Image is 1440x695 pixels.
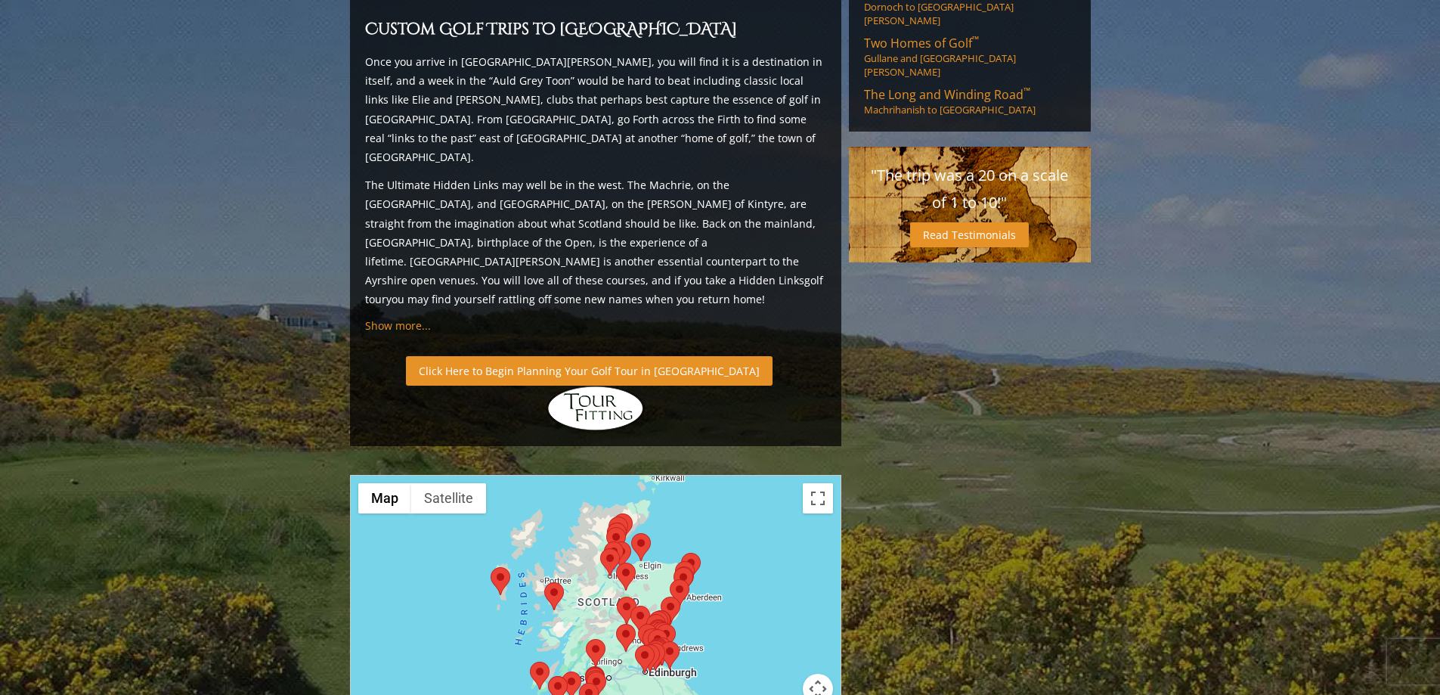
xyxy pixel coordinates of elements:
img: Hidden Links [547,386,645,431]
a: Read Testimonials [910,222,1029,247]
a: Show more... [365,318,431,333]
a: The Long and Winding Road™Machrihanish to [GEOGRAPHIC_DATA] [864,86,1076,116]
p: The Ultimate Hidden Links may well be in the west. The Machrie, on the [GEOGRAPHIC_DATA], and [GE... [365,175,826,309]
button: Show street map [358,483,411,513]
sup: ™ [1023,85,1030,98]
p: "The trip was a 20 on a scale of 1 to 10!" [864,162,1076,216]
button: Toggle fullscreen view [803,483,833,513]
span: The Long and Winding Road [864,86,1030,103]
span: Two Homes of Golf [864,35,979,51]
button: Show satellite imagery [411,483,486,513]
p: Once you arrive in [GEOGRAPHIC_DATA][PERSON_NAME], you will find it is a destination in itself, a... [365,52,826,166]
h2: Custom Golf Trips to [GEOGRAPHIC_DATA] [365,17,826,43]
a: Click Here to Begin Planning Your Golf Tour in [GEOGRAPHIC_DATA] [406,356,773,386]
a: Two Homes of Golf™Gullane and [GEOGRAPHIC_DATA][PERSON_NAME] [864,35,1076,79]
a: golf tour [365,273,823,306]
sup: ™ [972,33,979,46]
